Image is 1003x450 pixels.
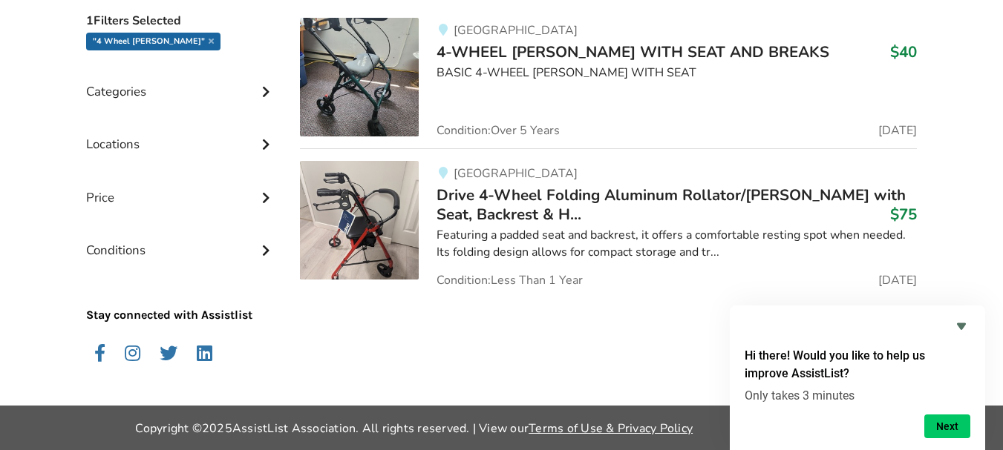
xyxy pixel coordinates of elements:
p: Stay connected with Assistlist [86,265,276,324]
button: Hide survey [953,317,970,335]
h5: 1 Filters Selected [86,6,276,33]
div: "4 wheel [PERSON_NAME]" [86,33,220,50]
a: mobility-drive 4-wheel folding aluminum rollator/walker with seat, backrest & handbrake, 32-37-in... [300,148,917,287]
span: [GEOGRAPHIC_DATA] [454,165,578,182]
a: Terms of Use & Privacy Policy [529,420,693,437]
div: Hi there! Would you like to help us improve AssistList? [745,317,970,438]
img: mobility-4-wheel walker with seat and breaks [300,18,419,136]
h2: Hi there! Would you like to help us improve AssistList? [745,347,970,383]
button: Next question [924,414,970,438]
h3: $75 [890,205,917,224]
span: [DATE] [878,274,917,286]
div: Conditions [86,213,276,265]
span: Condition: Less Than 1 Year [437,274,583,286]
h3: $40 [890,42,917,62]
div: Categories [86,54,276,107]
span: Condition: Over 5 Years [437,125,560,136]
p: Only takes 3 minutes [745,388,970,403]
span: 4-WHEEL [PERSON_NAME] WITH SEAT AND BREAKS [437,42,829,62]
img: mobility-drive 4-wheel folding aluminum rollator/walker with seat, backrest & handbrake, 32-37-in... [300,161,419,279]
div: BASIC 4-WHEEL [PERSON_NAME] WITH SEAT [437,64,917,82]
span: [DATE] [878,125,917,136]
div: Locations [86,107,276,159]
div: Featuring a padded seat and backrest, it offers a comfortable resting spot when needed. Its foldi... [437,227,917,261]
span: Drive 4-Wheel Folding Aluminum Rollator/[PERSON_NAME] with Seat, Backrest & H... [437,185,906,225]
a: mobility-4-wheel walker with seat and breaks[GEOGRAPHIC_DATA]4-WHEEL [PERSON_NAME] WITH SEAT AND ... [300,18,917,148]
div: Price [86,160,276,213]
span: [GEOGRAPHIC_DATA] [454,22,578,39]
